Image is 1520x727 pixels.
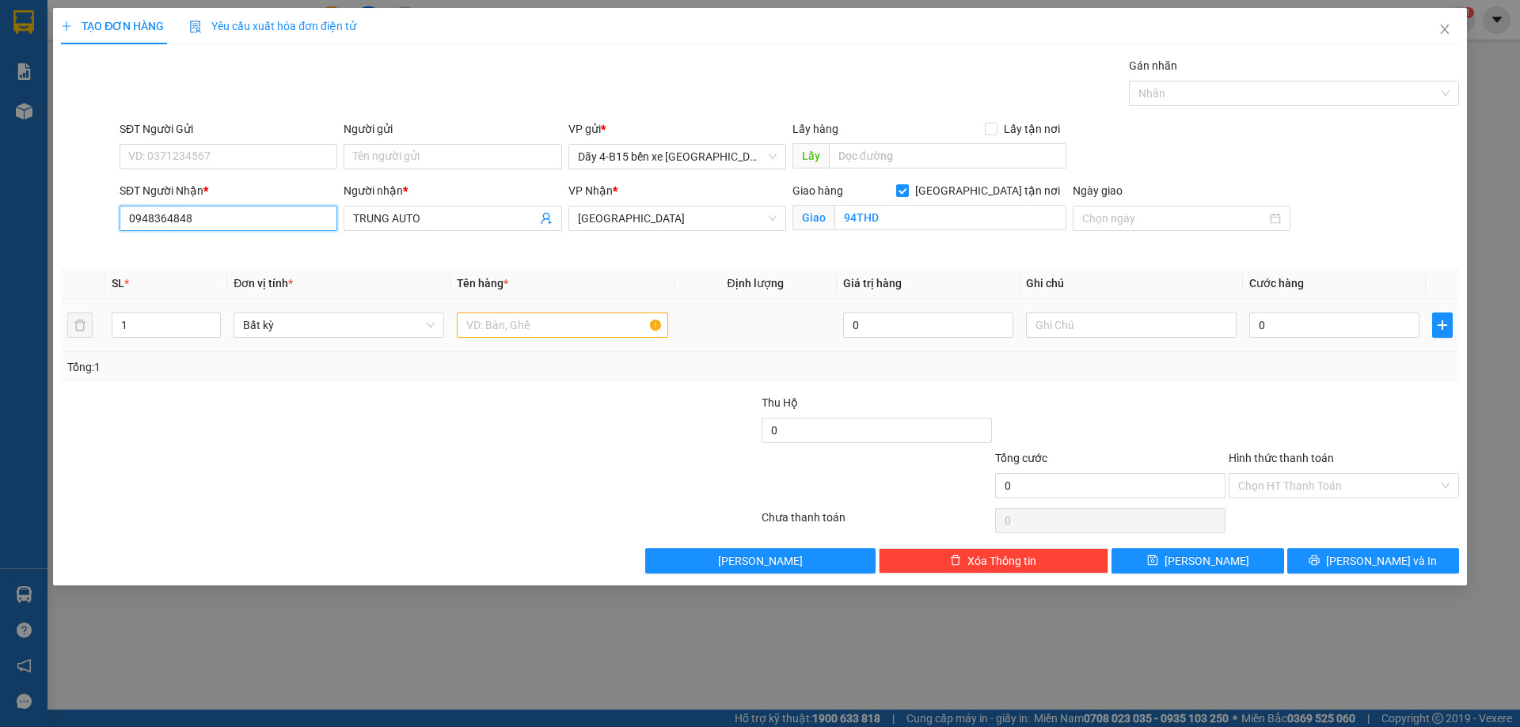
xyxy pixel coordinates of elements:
[67,312,93,338] button: delete
[67,358,587,376] div: Tổng: 1
[112,277,124,290] span: SL
[120,182,337,199] div: SĐT Người Nhận
[1432,312,1453,338] button: plus
[909,182,1066,199] span: [GEOGRAPHIC_DATA] tận nơi
[997,120,1066,138] span: Lấy tận nơi
[185,13,296,32] div: Đăk Mil
[344,182,561,199] div: Người nhận
[829,143,1066,168] input: Dọc đường
[183,115,205,131] span: CC :
[13,13,174,51] div: Dãy 4-B15 bến xe [GEOGRAPHIC_DATA]
[568,120,786,138] div: VP gửi
[967,552,1036,570] span: Xóa Thông tin
[1073,184,1123,197] label: Ngày giao
[760,509,994,536] div: Chưa thanh toán
[457,277,508,290] span: Tên hàng
[457,312,667,338] input: VD: Bàn, Ghế
[344,120,561,138] div: Người gửi
[243,313,435,337] span: Bất kỳ
[950,555,961,567] span: delete
[1082,210,1267,227] input: Ngày giao
[540,212,553,225] span: user-add
[792,143,829,168] span: Lấy
[792,205,834,230] span: Giao
[185,15,223,32] span: Nhận:
[120,120,337,138] div: SĐT Người Gửi
[185,51,296,74] div: 0849972687
[1165,552,1249,570] span: [PERSON_NAME]
[1129,59,1177,72] label: Gán nhãn
[1147,555,1158,567] span: save
[61,21,72,32] span: plus
[578,206,777,230] span: Hàng đường Đắk Nông
[183,111,298,133] div: 100.000
[1287,548,1459,574] button: printer[PERSON_NAME] và In
[578,145,777,168] span: Dãy 4-B15 bến xe Miền Đông
[1438,23,1451,36] span: close
[1309,555,1320,567] span: printer
[995,452,1047,464] span: Tổng cước
[234,277,293,290] span: Đơn vị tính
[185,32,296,51] div: Y HUYNH
[834,205,1066,230] input: Giao tận nơi
[13,15,38,32] span: Gửi:
[728,277,784,290] span: Định lượng
[189,20,356,32] span: Yêu cầu xuất hóa đơn điện tử
[843,312,1013,338] input: 0
[208,74,237,101] span: TT
[843,277,902,290] span: Giá trị hàng
[792,184,843,197] span: Giao hàng
[61,20,164,32] span: TẠO ĐƠN HÀNG
[1020,268,1243,299] th: Ghi chú
[1026,312,1237,338] input: Ghi Chú
[1423,8,1467,52] button: Close
[1229,452,1334,464] label: Hình thức thanh toán
[718,552,803,570] span: [PERSON_NAME]
[568,184,613,197] span: VP Nhận
[645,548,876,574] button: [PERSON_NAME]
[1326,552,1437,570] span: [PERSON_NAME] và In
[762,396,798,409] span: Thu Hộ
[879,548,1109,574] button: deleteXóa Thông tin
[1111,548,1283,574] button: save[PERSON_NAME]
[1249,277,1304,290] span: Cước hàng
[189,21,202,33] img: icon
[185,82,208,99] span: DĐ:
[1433,319,1452,331] span: plus
[792,123,838,135] span: Lấy hàng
